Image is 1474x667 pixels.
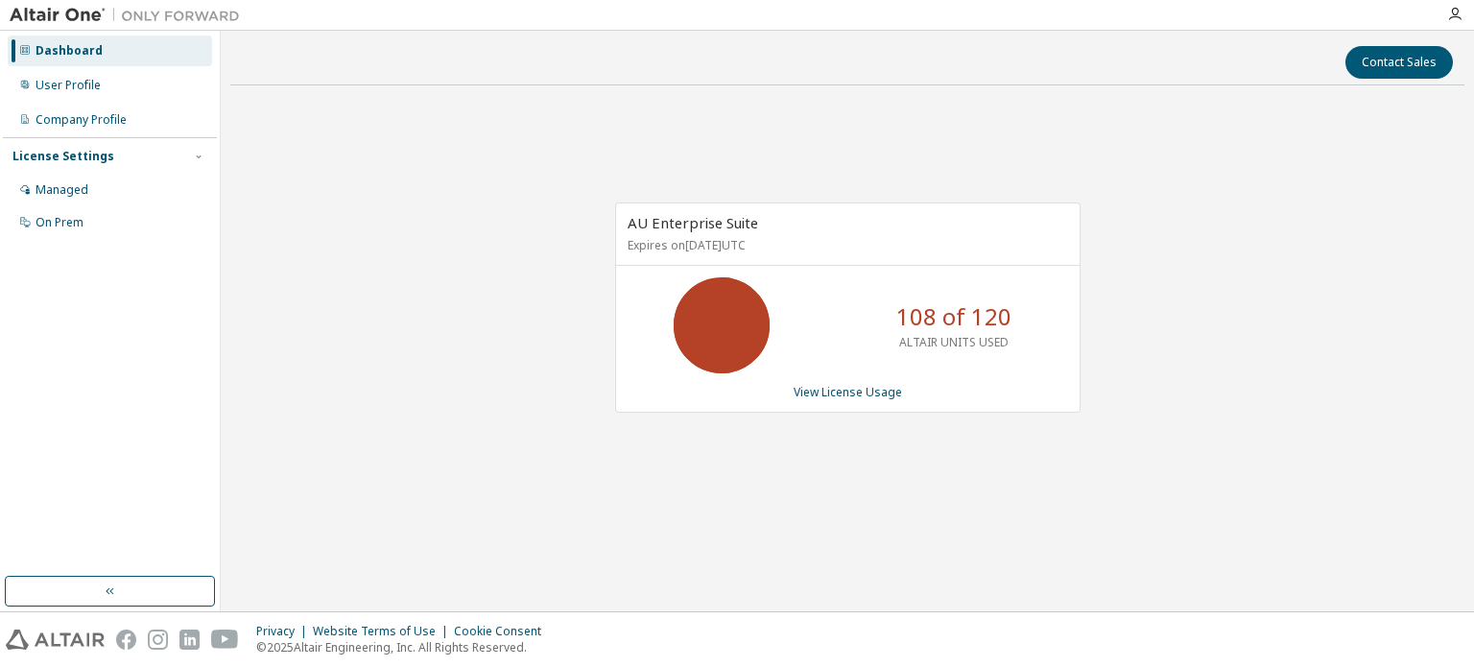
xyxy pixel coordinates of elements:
p: © 2025 Altair Engineering, Inc. All Rights Reserved. [256,639,553,655]
img: altair_logo.svg [6,630,105,650]
div: Dashboard [36,43,103,59]
img: linkedin.svg [179,630,200,650]
div: Privacy [256,624,313,639]
div: Cookie Consent [454,624,553,639]
div: Managed [36,182,88,198]
div: On Prem [36,215,83,230]
img: youtube.svg [211,630,239,650]
button: Contact Sales [1345,46,1453,79]
div: License Settings [12,149,114,164]
div: User Profile [36,78,101,93]
p: 108 of 120 [896,300,1011,333]
span: AU Enterprise Suite [628,213,758,232]
a: View License Usage [794,384,902,400]
img: instagram.svg [148,630,168,650]
p: Expires on [DATE] UTC [628,237,1063,253]
div: Website Terms of Use [313,624,454,639]
img: facebook.svg [116,630,136,650]
img: Altair One [10,6,250,25]
div: Company Profile [36,112,127,128]
p: ALTAIR UNITS USED [899,334,1009,350]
